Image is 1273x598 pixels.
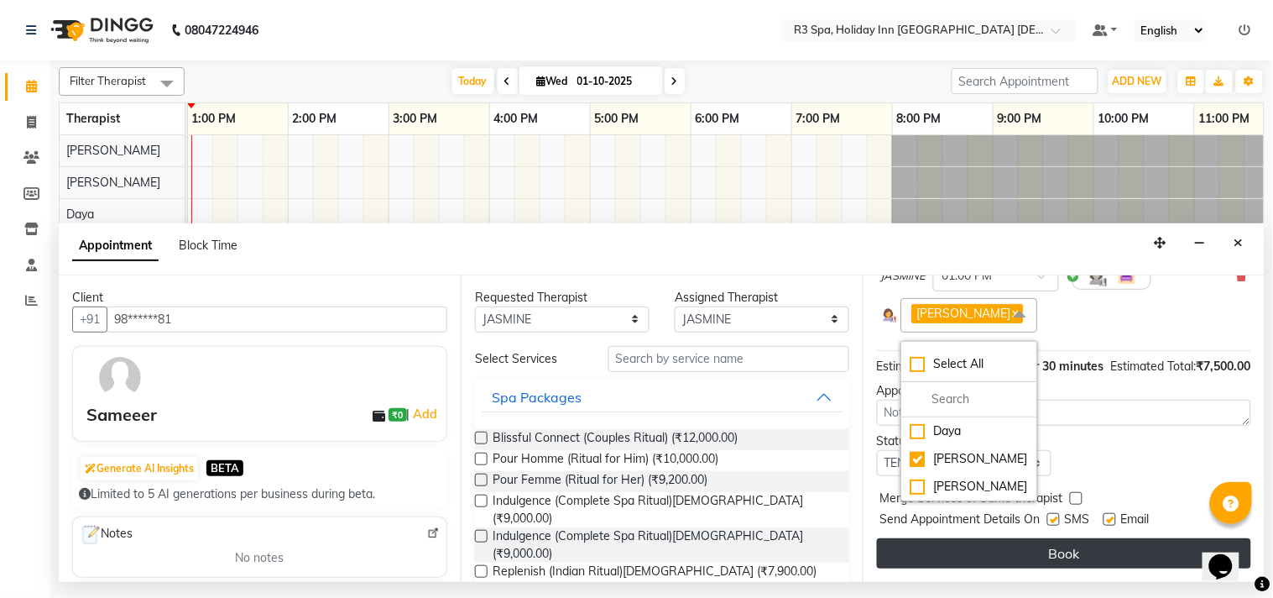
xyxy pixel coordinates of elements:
button: Spa Packages [482,382,843,412]
a: 2:00 PM [289,107,342,131]
span: Estimated Total: [1111,359,1197,374]
button: Book [877,538,1251,569]
div: Status [877,433,1051,450]
div: [PERSON_NAME] [910,478,1029,496]
button: ADD NEW [1109,70,1166,93]
span: Indulgence (Complete Spa Ritual)[DEMOGRAPHIC_DATA] (₹9,000.00) [493,492,836,527]
span: ₹0 [389,408,406,422]
img: logo [43,7,158,54]
a: 8:00 PM [893,107,946,131]
span: ADD NEW [1113,75,1162,87]
span: [PERSON_NAME] [66,143,160,158]
span: | [407,404,440,424]
div: Limited to 5 AI generations per business during beta. [79,485,441,503]
div: [PERSON_NAME] [910,450,1029,468]
span: [PERSON_NAME] [917,306,1011,321]
span: No notes [236,549,284,567]
span: Blissful Connect (Couples Ritual) (₹12,000.00) [493,429,738,450]
div: Sameeer [86,402,157,428]
button: Close [1227,230,1251,256]
img: avatar [96,354,144,402]
input: Search Appointment [952,68,1098,94]
a: 7:00 PM [792,107,845,131]
span: [PERSON_NAME] [66,175,160,190]
span: Pour Femme (Ritual for Her) (₹9,200.00) [493,471,707,492]
div: Assigned Therapist [675,289,849,307]
span: Replenish (Indian Ritual)[DEMOGRAPHIC_DATA] (₹7,900.00) [493,563,816,584]
div: Spa Packages [492,387,582,407]
input: Search by Name/Mobile/Email/Code [107,307,447,333]
span: SMS [1065,511,1090,532]
a: 11:00 PM [1195,107,1255,131]
img: Hairdresser.png [881,307,896,323]
input: 2025-10-01 [572,69,656,94]
img: Hairdresser.png [1087,266,1107,286]
a: 9:00 PM [994,107,1046,131]
div: Select Services [462,350,596,368]
span: Estimated Service Time: [877,359,1005,374]
span: Therapist [66,111,120,126]
span: Appointment [72,231,159,261]
span: Merge Services of Same therapist [880,490,1063,511]
a: 1:00 PM [188,107,241,131]
span: Send Appointment Details On [880,511,1041,532]
div: Client [72,289,447,307]
span: Daya [66,207,94,222]
a: 6:00 PM [691,107,744,131]
input: multiselect-search [910,391,1029,408]
iframe: chat widget [1203,531,1256,581]
span: ₹7,500.00 [1197,359,1251,374]
div: Select All [910,355,1029,373]
button: +91 [72,307,107,333]
input: Search by service name [608,346,849,372]
b: 08047224946 [185,7,258,54]
span: Block Time [179,238,237,253]
button: Generate AI Insights [81,457,198,480]
span: JASMINE [881,268,926,285]
span: BETA [206,460,243,476]
img: Interior.png [1117,266,1137,286]
span: Indulgence (Complete Spa Ritual)[DEMOGRAPHIC_DATA] (₹9,000.00) [493,527,836,563]
a: 5:00 PM [591,107,644,131]
span: 1 hour 30 minutes [1005,359,1104,374]
div: Requested Therapist [475,289,650,307]
span: Wed [533,75,572,87]
a: 3:00 PM [389,107,442,131]
div: Daya [910,422,1029,440]
a: Add [410,404,440,424]
span: Filter Therapist [70,74,146,87]
span: Notes [80,524,133,546]
a: 4:00 PM [490,107,543,131]
span: Pour Homme (Ritual for Him) (₹10,000.00) [493,450,718,471]
div: Appointment Notes [877,382,1251,400]
a: 10:00 PM [1094,107,1154,131]
span: Email [1121,511,1150,532]
span: Today [452,68,494,94]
